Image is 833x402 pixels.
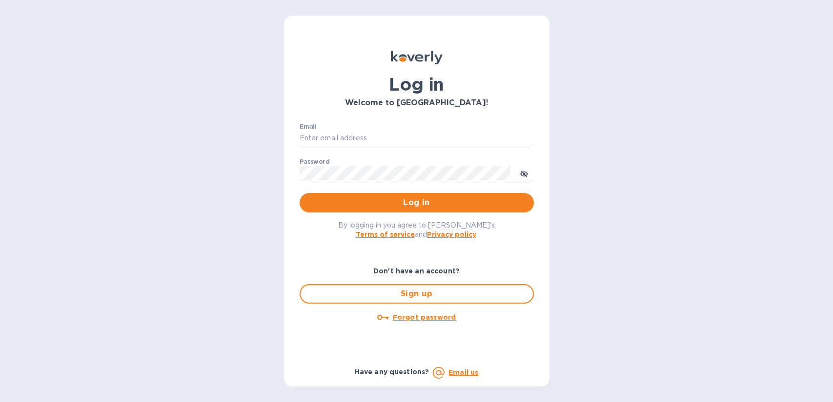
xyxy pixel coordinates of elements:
[356,230,415,238] a: Terms of service
[514,163,534,183] button: toggle password visibility
[373,267,460,275] b: Don't have an account?
[355,368,429,376] b: Have any questions?
[393,313,456,321] u: Forgot password
[300,159,329,165] label: Password
[300,124,317,130] label: Email
[448,368,478,376] a: Email us
[338,221,495,238] span: By logging in you agree to [PERSON_NAME]'s and .
[391,51,443,64] img: Koverly
[300,284,534,304] button: Sign up
[427,230,476,238] a: Privacy policy
[300,98,534,108] h3: Welcome to [GEOGRAPHIC_DATA]!
[300,193,534,212] button: Log in
[300,74,534,95] h1: Log in
[307,197,526,209] span: Log in
[308,288,525,300] span: Sign up
[300,131,534,146] input: Enter email address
